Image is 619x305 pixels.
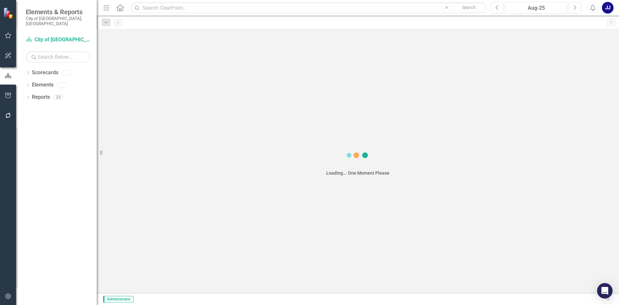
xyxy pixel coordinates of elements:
span: Administrator [103,296,133,302]
a: City of [GEOGRAPHIC_DATA], [GEOGRAPHIC_DATA] [26,36,90,44]
button: JJ [602,2,614,14]
span: Search [462,5,476,10]
div: Loading... One Moment Please [326,170,389,176]
a: Elements [32,81,54,89]
button: Search [453,3,485,12]
a: Reports [32,94,50,101]
a: Scorecards [32,69,58,76]
div: Open Intercom Messenger [597,283,613,299]
input: Search Below... [26,51,90,63]
span: Elements & Reports [26,8,90,16]
button: Aug-25 [505,2,567,14]
input: Search ClearPoint... [131,2,486,14]
img: ClearPoint Strategy [3,7,15,18]
div: 23 [53,95,64,100]
div: Aug-25 [507,4,565,12]
small: City of [GEOGRAPHIC_DATA], [GEOGRAPHIC_DATA] [26,16,90,26]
